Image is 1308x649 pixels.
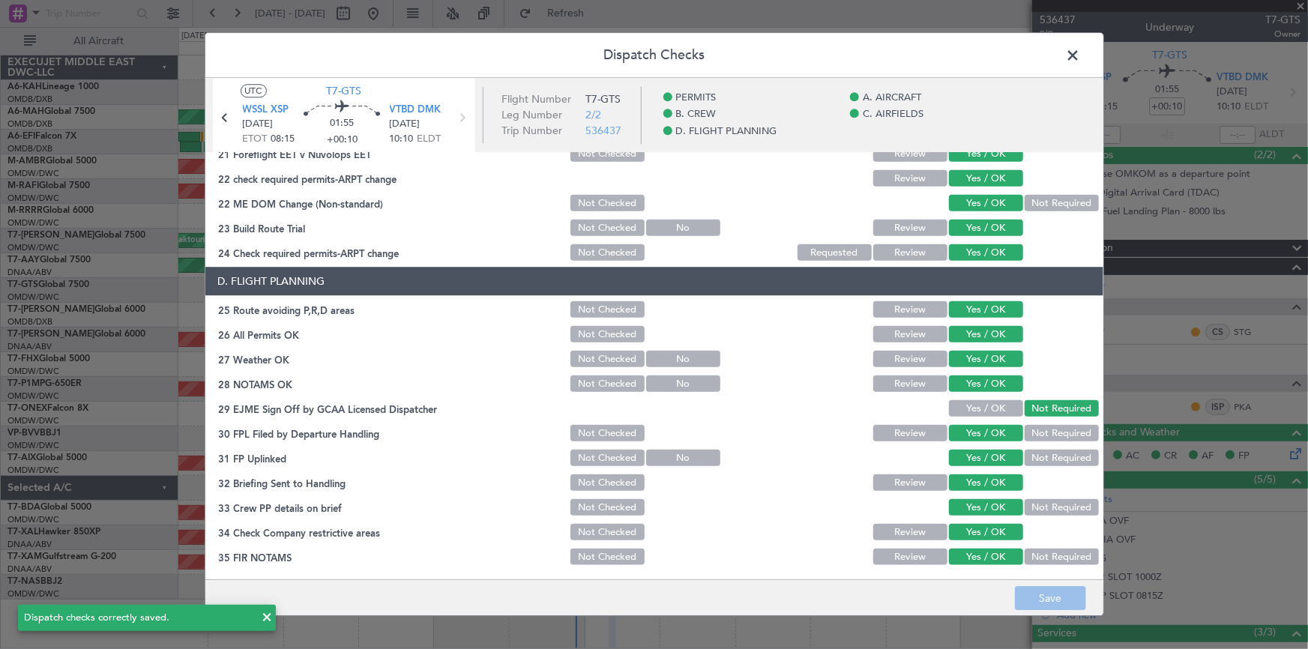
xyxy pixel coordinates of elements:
button: Not Required [1025,450,1099,467]
div: Dispatch checks correctly saved. [24,611,253,626]
button: Not Required [1025,500,1099,516]
button: Not Required [1025,549,1099,566]
button: Not Required [1025,426,1099,442]
button: Not Required [1025,196,1099,212]
button: Not Required [1025,401,1099,417]
header: Dispatch Checks [205,33,1103,78]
